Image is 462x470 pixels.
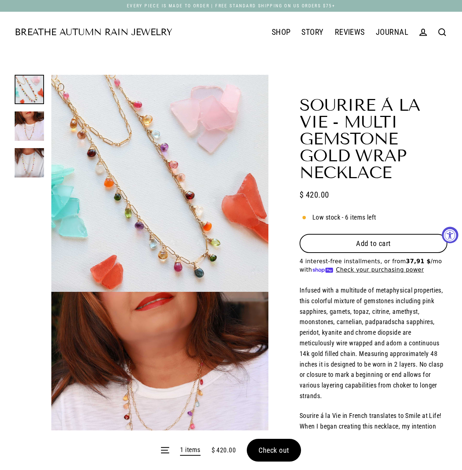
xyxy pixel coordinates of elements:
img: Sourire à la Vie - Multi Gemstone Gold Wrap Necklace life style alt image | Breathe Autumn Rain A... [15,148,44,177]
div: Primary [172,23,414,42]
button: Add to cart [300,234,447,253]
a: JOURNAL [370,23,414,41]
a: REVIEWS [329,23,370,41]
a: 1 items [180,445,200,456]
span: Add to cart [356,239,391,248]
a: SHOP [266,23,296,41]
span: $ 420.00 [212,445,236,456]
button: Accessibility Widget, click to open [442,227,458,243]
a: STORY [296,23,329,41]
h1: Sourire à la Vie - Multi Gemstone Gold Wrap Necklace [300,97,447,181]
a: Breathe Autumn Rain Jewelry [15,28,172,37]
span: Infused with a multitude of metaphysical properties, this colorful mixture of gemstones including... [300,286,443,400]
img: Sourire à la Vie - Multi Gemstone Gold Wrap Necklace life style image | Breathe Autumn Rain Artis... [15,111,44,141]
span: Low stock - 6 items left [312,212,376,223]
span: $ 420.00 [300,188,329,201]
